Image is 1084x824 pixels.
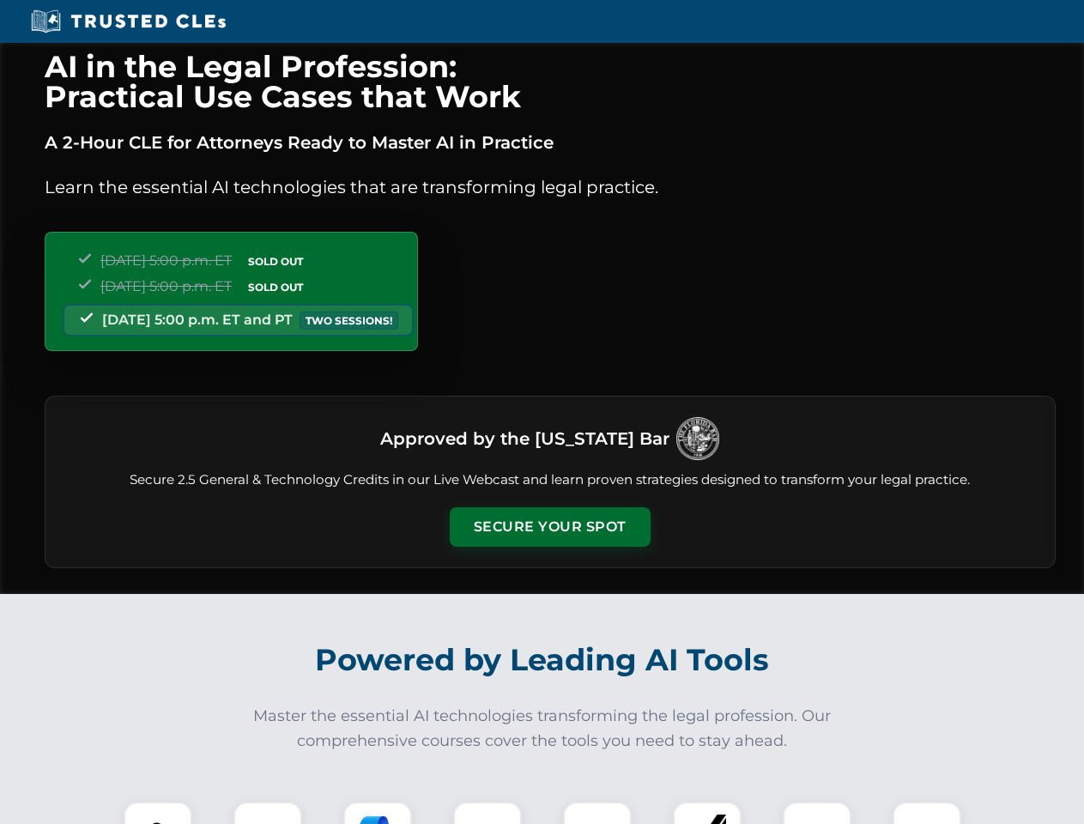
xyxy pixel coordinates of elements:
h2: Powered by Leading AI Tools [67,630,1018,690]
button: Secure Your Spot [450,507,651,547]
h1: AI in the Legal Profession: Practical Use Cases that Work [45,51,1056,112]
span: SOLD OUT [242,278,309,296]
p: Master the essential AI technologies transforming the legal profession. Our comprehensive courses... [242,704,843,754]
p: Learn the essential AI technologies that are transforming legal practice. [45,173,1056,201]
p: Secure 2.5 General & Technology Credits in our Live Webcast and learn proven strategies designed ... [66,470,1034,490]
span: SOLD OUT [242,252,309,270]
span: [DATE] 5:00 p.m. ET [100,252,232,269]
img: Trusted CLEs [26,9,231,34]
p: A 2-Hour CLE for Attorneys Ready to Master AI in Practice [45,129,1056,156]
img: Logo [676,417,719,460]
span: [DATE] 5:00 p.m. ET [100,278,232,294]
h3: Approved by the [US_STATE] Bar [380,423,669,454]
